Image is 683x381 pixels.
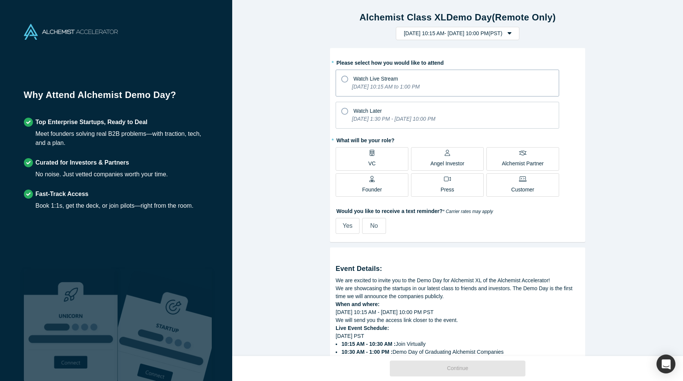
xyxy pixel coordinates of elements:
[341,341,395,347] strong: 10:15 AM - 10:30 AM :
[36,119,148,125] strong: Top Enterprise Startups, Ready to Deal
[341,348,580,356] li: Demo Day of Graduating Alchemist Companies
[390,361,525,376] button: Continue
[341,349,392,355] strong: 10:30 AM - 1:00 PM :
[24,88,209,107] h1: Why Attend Alchemist Demo Day?
[362,186,382,194] p: Founder
[336,332,580,356] div: [DATE] PST
[352,116,435,122] i: [DATE] 1:30 PM - [DATE] 10:00 PM
[36,201,194,210] div: Book 1:1s, get the deck, or join pilots—right from the room.
[336,316,580,324] div: We will send you the access link closer to the event.
[502,160,544,168] p: Alchemist Partner
[336,277,580,285] div: We are excited to invite you to the Demo Day for Alchemist XL of the Alchemist Accelerator!
[341,340,580,348] li: Join Virtually
[336,301,380,307] strong: When and where:
[336,308,580,316] div: [DATE] 10:15 AM - [DATE] 10:00 PM PST
[336,134,580,145] label: What will be your role?
[336,325,389,331] strong: Live Event Schedule:
[36,170,168,179] div: No noise. Just vetted companies worth your time.
[336,56,580,67] label: Please select how you would like to attend
[24,269,118,381] img: Robust Technologies
[336,285,580,300] div: We are showcasing the startups in our latest class to friends and investors. The Demo Day is the ...
[36,191,89,197] strong: Fast-Track Access
[430,160,464,168] p: Angel Investor
[336,205,580,215] label: Would you like to receive a text reminder?
[443,209,493,214] em: * Carrier rates may apply
[36,129,209,148] div: Meet founders solving real B2B problems—with traction, tech, and a plan.
[441,186,454,194] p: Press
[353,76,398,82] span: Watch Live Stream
[396,27,519,40] button: [DATE] 10:15 AM- [DATE] 10:00 PM(PST)
[352,84,420,90] i: [DATE] 10:15 AM to 1:00 PM
[368,160,375,168] p: VC
[359,12,556,22] strong: Alchemist Class XL Demo Day (Remote Only)
[36,159,129,166] strong: Curated for Investors & Partners
[118,269,212,381] img: Prism AI
[342,222,352,229] span: Yes
[511,186,535,194] p: Customer
[353,108,382,114] span: Watch Later
[336,265,382,272] strong: Event Details:
[24,24,118,40] img: Alchemist Accelerator Logo
[370,222,378,229] span: No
